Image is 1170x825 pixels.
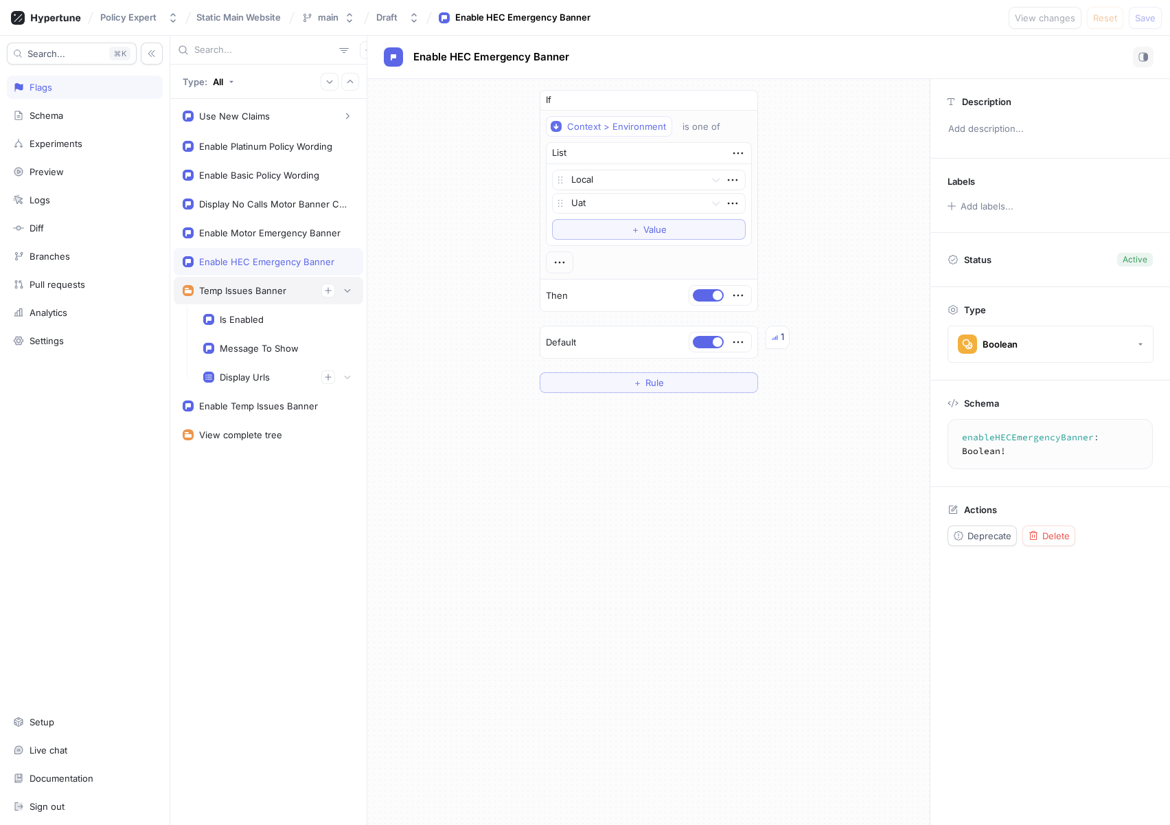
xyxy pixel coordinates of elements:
[30,801,65,812] div: Sign out
[961,202,1013,211] div: Add labels...
[321,73,339,91] button: Expand all
[376,12,398,23] div: Draft
[199,199,349,210] div: Display No Calls Motor Banner Content
[220,372,270,383] div: Display Urls
[1022,525,1075,546] button: Delete
[30,773,93,784] div: Documentation
[1015,14,1075,22] span: View changes
[546,93,551,107] p: If
[1123,253,1147,266] div: Active
[967,532,1011,540] span: Deprecate
[30,110,63,121] div: Schema
[645,378,664,387] span: Rule
[964,250,991,269] p: Status
[567,121,666,133] div: Context > Environment
[552,146,566,160] div: List
[942,117,1158,141] p: Add description...
[546,116,672,137] button: Context > Environment
[7,767,163,790] a: Documentation
[220,314,264,325] div: Is Enabled
[30,194,50,205] div: Logs
[781,330,784,344] div: 1
[199,285,286,296] div: Temp Issues Banner
[341,73,359,91] button: Collapse all
[943,197,1017,215] button: Add labels...
[199,400,318,411] div: Enable Temp Issues Banner
[546,289,568,303] p: Then
[30,279,85,290] div: Pull requests
[178,69,239,93] button: Type: All
[30,307,67,318] div: Analytics
[100,12,157,23] div: Policy Expert
[194,43,334,57] input: Search...
[30,745,67,756] div: Live chat
[631,225,640,234] span: ＋
[30,166,64,177] div: Preview
[30,82,52,93] div: Flags
[948,176,975,187] p: Labels
[1135,14,1156,22] span: Save
[983,339,1018,350] div: Boolean
[643,225,667,234] span: Value
[30,716,54,727] div: Setup
[540,372,758,393] button: ＋Rule
[30,335,64,346] div: Settings
[199,170,319,181] div: Enable Basic Policy Wording
[30,223,44,234] div: Diff
[199,227,341,238] div: Enable Motor Emergency Banner
[964,304,986,315] p: Type
[948,525,1017,546] button: Deprecate
[948,326,1154,363] button: Boolean
[954,425,1152,463] textarea: enableHECEmergencyBanner: Boolean!
[964,398,999,409] p: Schema
[682,121,720,133] div: is one of
[1009,7,1081,29] button: View changes
[183,76,207,87] p: Type:
[1087,7,1123,29] button: Reset
[633,378,642,387] span: ＋
[964,504,997,515] p: Actions
[1093,14,1117,22] span: Reset
[676,116,740,137] button: is one of
[199,111,270,122] div: Use New Claims
[199,256,334,267] div: Enable HEC Emergency Banner
[7,43,137,65] button: Search...K
[318,12,339,23] div: main
[962,96,1011,107] p: Description
[199,141,332,152] div: Enable Platinum Policy Wording
[30,251,70,262] div: Branches
[213,76,223,87] div: All
[413,52,569,63] span: Enable HEC Emergency Banner
[196,12,281,22] span: Static Main Website
[109,47,130,60] div: K
[199,429,282,440] div: View complete tree
[296,6,360,29] button: main
[1129,7,1162,29] button: Save
[95,6,184,29] button: Policy Expert
[371,6,425,29] button: Draft
[1042,532,1070,540] span: Delete
[546,336,576,350] p: Default
[552,219,746,240] button: ＋Value
[27,49,65,58] span: Search...
[30,138,82,149] div: Experiments
[455,11,590,25] div: Enable HEC Emergency Banner
[220,343,299,354] div: Message To Show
